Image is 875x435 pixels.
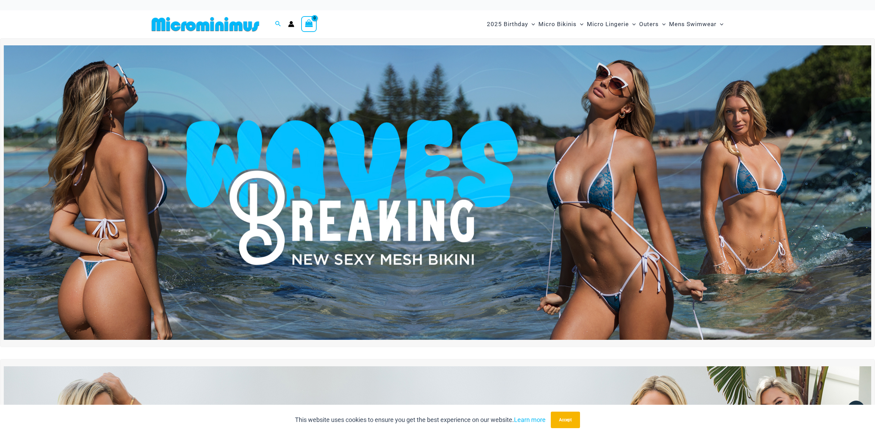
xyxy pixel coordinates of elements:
span: Menu Toggle [717,15,723,33]
nav: Site Navigation [484,13,726,36]
img: MM SHOP LOGO FLAT [149,16,262,32]
span: Outers [639,15,659,33]
span: Menu Toggle [577,15,583,33]
a: 2025 BirthdayMenu ToggleMenu Toggle [485,14,537,35]
a: OutersMenu ToggleMenu Toggle [637,14,667,35]
a: Micro BikinisMenu ToggleMenu Toggle [537,14,585,35]
a: View Shopping Cart, empty [301,16,317,32]
p: This website uses cookies to ensure you get the best experience on our website. [295,415,546,425]
a: Search icon link [275,20,281,29]
button: Accept [551,412,580,428]
span: Mens Swimwear [669,15,717,33]
a: Mens SwimwearMenu ToggleMenu Toggle [667,14,725,35]
span: 2025 Birthday [487,15,528,33]
a: Micro LingerieMenu ToggleMenu Toggle [585,14,637,35]
a: Learn more [514,416,546,423]
span: Micro Lingerie [587,15,629,33]
span: Micro Bikinis [538,15,577,33]
span: Menu Toggle [659,15,666,33]
span: Menu Toggle [629,15,636,33]
img: Waves Breaking Ocean Bikini Pack [4,45,871,340]
span: Menu Toggle [528,15,535,33]
a: Account icon link [288,21,294,27]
